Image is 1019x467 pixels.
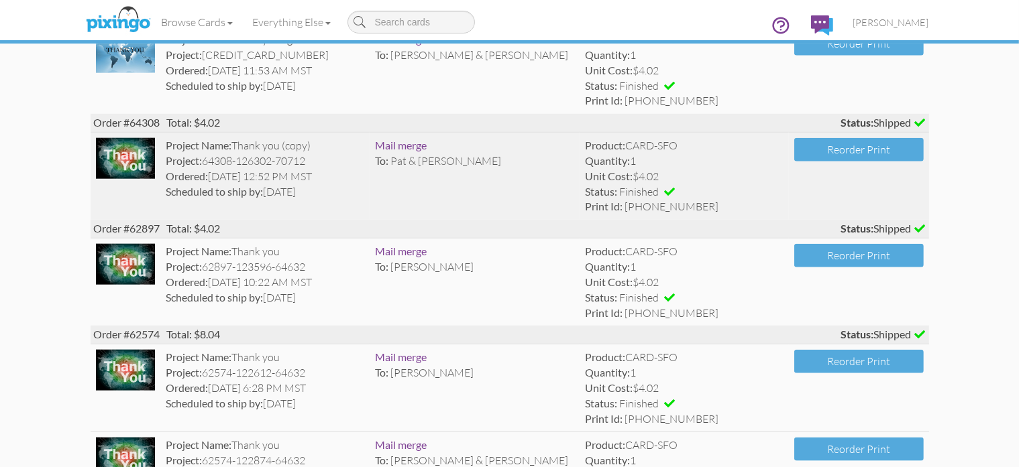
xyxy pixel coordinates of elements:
[152,5,243,39] a: Browse Cards
[390,48,568,62] span: [PERSON_NAME] & [PERSON_NAME]
[375,154,388,167] span: To:
[166,78,365,94] div: [DATE]
[166,185,263,198] strong: Scheduled to ship by:
[375,454,388,466] span: To:
[585,260,630,273] strong: Quantity:
[390,260,474,273] span: [PERSON_NAME]
[585,245,625,257] strong: Product:
[166,169,365,184] div: [DATE] 12:52 PM MST
[625,412,718,425] span: [PHONE_NUMBER]
[166,438,365,453] div: Thank you
[166,139,231,151] strong: Project Name:
[585,438,625,451] strong: Product:
[166,365,365,381] div: 62574-122612-64632
[585,153,784,169] div: 1
[585,291,617,304] strong: Status:
[585,244,784,259] div: CARD-SFO
[91,114,929,132] div: Order #64308
[585,350,625,363] strong: Product:
[585,306,623,319] strong: Print Id:
[166,381,365,396] div: [DATE] 6:28 PM MST
[166,291,263,304] strong: Scheduled to ship by:
[166,290,365,306] div: [DATE]
[585,200,623,212] strong: Print Id:
[166,350,365,365] div: Thank you
[585,365,784,381] div: 1
[166,396,365,411] div: [DATE]
[166,48,202,61] strong: Project:
[585,139,625,151] strong: Product:
[625,306,718,320] span: [PHONE_NUMBER]
[166,454,202,466] strong: Project:
[166,138,365,153] div: Thank you (copy)
[390,454,568,467] span: [PERSON_NAME] & [PERSON_NAME]
[375,350,574,365] div: Mail merge
[166,259,365,275] div: 62897-123596-64632
[347,11,475,34] input: Search cards
[841,327,926,342] span: Shipped
[166,79,263,92] strong: Scheduled to ship by:
[375,138,574,153] div: Mail merge
[585,170,633,182] strong: Unit Cost:
[841,221,926,237] span: Shipped
[794,438,923,461] button: Reorder Print
[166,153,365,169] div: 64308-126302-70712
[167,222,221,235] span: Total: $4.02
[841,116,874,129] strong: Status:
[91,326,929,344] div: Order #62574
[167,116,221,129] span: Total: $4.02
[375,438,574,453] div: Mail merge
[167,328,221,340] span: Total: $8.04
[166,350,231,363] strong: Project Name:
[166,275,365,290] div: [DATE] 10:22 AM MST
[841,222,874,235] strong: Status:
[619,291,659,304] span: Finished
[585,154,630,167] strong: Quantity:
[585,438,784,453] div: CARD-SFO
[166,64,208,76] strong: Ordered:
[585,412,623,425] strong: Print Id:
[166,245,231,257] strong: Project Name:
[585,169,784,184] div: $4.02
[585,48,630,61] strong: Quantity:
[619,397,659,410] span: Finished
[166,438,231,451] strong: Project Name:
[243,5,341,39] a: Everything Else
[794,138,923,161] button: Reorder Print
[96,244,155,285] img: 113690-1-1712271624718-27e5799345f634ff-qa.jpg
[375,366,388,379] span: To:
[585,381,633,394] strong: Unit Cost:
[585,454,630,466] strong: Quantity:
[585,275,784,290] div: $4.02
[619,185,659,198] span: Finished
[166,184,365,200] div: [DATE]
[91,220,929,238] div: Order #62897
[625,200,718,213] span: [PHONE_NUMBER]
[619,79,659,92] span: Finished
[811,15,833,36] img: comments.svg
[166,244,365,259] div: Thank you
[585,259,784,275] div: 1
[585,185,617,198] strong: Status:
[166,63,365,78] div: [DATE] 11:53 AM MST
[585,48,784,63] div: 1
[843,5,939,40] a: [PERSON_NAME]
[853,17,929,28] span: [PERSON_NAME]
[585,64,633,76] strong: Unit Cost:
[166,381,208,394] strong: Ordered:
[841,115,926,131] span: Shipped
[585,275,633,288] strong: Unit Cost:
[794,350,923,373] button: Reorder Print
[585,381,784,396] div: $4.02
[166,154,202,167] strong: Project:
[166,397,263,409] strong: Scheduled to ship by:
[585,138,784,153] div: CARD-SFO
[585,63,784,78] div: $4.02
[841,328,874,340] strong: Status:
[166,366,202,379] strong: Project:
[166,260,202,273] strong: Project:
[166,170,208,182] strong: Ordered:
[166,48,365,63] div: [CREDIT_CARD_NUMBER]
[585,350,784,365] div: CARD-SFO
[585,79,617,92] strong: Status:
